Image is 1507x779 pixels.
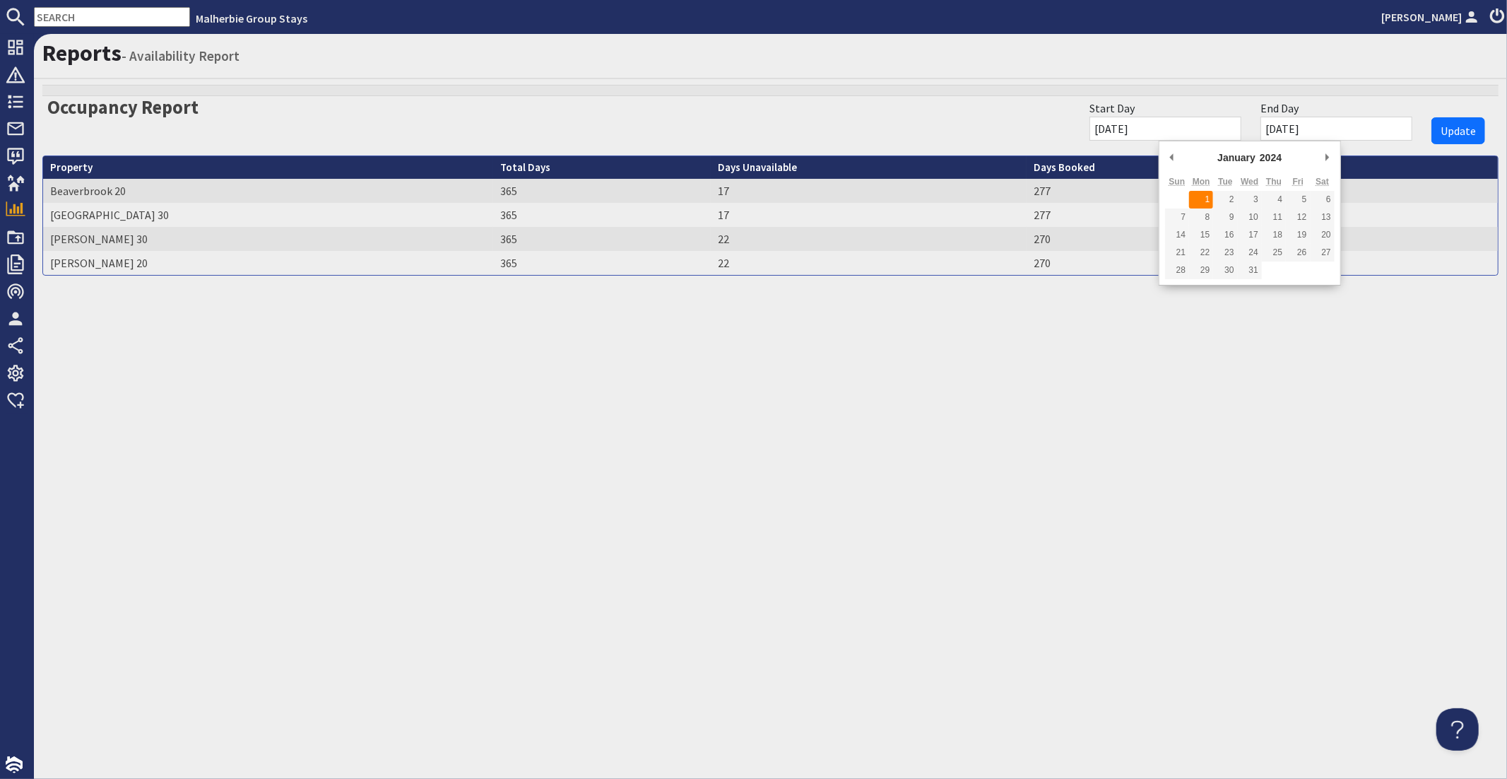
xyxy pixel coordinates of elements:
td: 270 [1027,251,1282,275]
a: Reports [42,39,122,67]
td: 79.6% [1282,179,1498,203]
div: 2024 [1258,147,1284,168]
button: 30 [1213,262,1237,279]
a: [PERSON_NAME] [1381,8,1482,25]
th: Days Unavailable [711,156,1027,180]
label: Start Day [1089,100,1135,117]
button: 31 [1238,262,1262,279]
input: End Day [1260,117,1412,141]
abbr: Saturday [1316,177,1329,187]
h2: Occupancy Report [47,90,199,119]
input: SEARCH [34,7,190,27]
button: 26 [1286,244,1310,262]
td: 365 [493,179,711,203]
td: 79.6% [1282,203,1498,227]
abbr: Wednesday [1241,177,1258,187]
div: January [1215,147,1258,168]
td: 277 [1027,179,1282,203]
button: 8 [1189,209,1213,226]
button: 3 [1238,191,1262,209]
input: Start Day [1089,117,1241,141]
button: 23 [1213,244,1237,262]
button: Update [1431,117,1485,144]
td: 22 [711,251,1027,275]
button: 7 [1165,209,1189,226]
img: staytech_i_w-64f4e8e9ee0a9c174fd5317b4b171b261742d2d393467e5bdba4413f4f884c10.svg [6,756,23,773]
button: Previous Month [1165,147,1179,168]
button: 1 [1189,191,1213,209]
a: [PERSON_NAME] 20 [50,256,148,270]
button: 12 [1286,209,1310,226]
td: 277 [1027,203,1282,227]
abbr: Friday [1293,177,1304,187]
button: 21 [1165,244,1189,262]
button: 11 [1262,209,1286,226]
button: Next Month [1320,147,1335,168]
button: 24 [1238,244,1262,262]
button: 15 [1189,226,1213,244]
td: 17 [711,203,1027,227]
small: - Availability Report [122,47,240,64]
a: Beaverbrook 20 [50,184,126,198]
a: [PERSON_NAME] 30 [50,232,148,246]
td: 365 [493,227,711,251]
th: Occupancy [1282,156,1498,180]
td: 78.72% [1282,227,1498,251]
th: Total Days [493,156,711,180]
button: 20 [1311,226,1335,244]
button: 27 [1311,244,1335,262]
th: Days Booked [1027,156,1282,180]
label: End Day [1260,100,1299,117]
button: 14 [1165,226,1189,244]
button: 5 [1286,191,1310,209]
button: 2 [1213,191,1237,209]
button: 16 [1213,226,1237,244]
button: 25 [1262,244,1286,262]
button: 10 [1238,209,1262,226]
td: 270 [1027,227,1282,251]
button: 18 [1262,226,1286,244]
abbr: Tuesday [1218,177,1232,187]
td: 22 [711,227,1027,251]
td: 365 [493,251,711,275]
abbr: Monday [1193,177,1210,187]
td: 17 [711,179,1027,203]
button: 29 [1189,262,1213,279]
button: 9 [1213,209,1237,226]
button: 6 [1311,191,1335,209]
a: Malherbie Group Stays [196,11,307,25]
iframe: Toggle Customer Support [1436,708,1479,751]
span: Update [1441,124,1476,138]
td: 365 [493,203,711,227]
button: 4 [1262,191,1286,209]
button: 13 [1311,209,1335,226]
a: [GEOGRAPHIC_DATA] 30 [50,208,169,222]
abbr: Thursday [1266,177,1282,187]
th: Property [43,156,493,180]
td: 78.72% [1282,251,1498,275]
button: 28 [1165,262,1189,279]
button: 17 [1238,226,1262,244]
abbr: Sunday [1169,177,1186,187]
button: 22 [1189,244,1213,262]
button: 19 [1286,226,1310,244]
